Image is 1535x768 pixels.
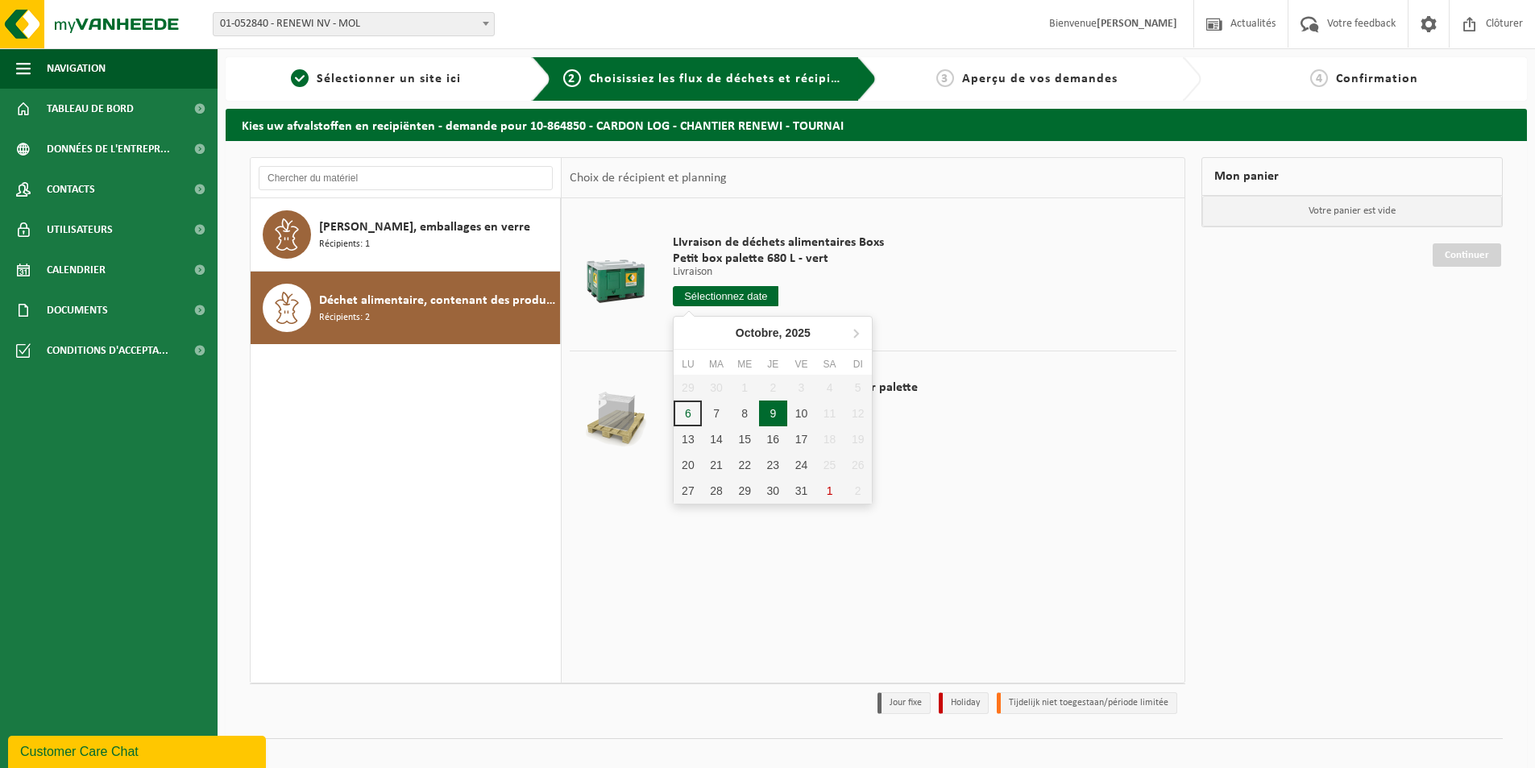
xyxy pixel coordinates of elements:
span: Déchet alimentaire, contenant des produits d'origine animale, emballage mélangé (sans verre), cat 3 [319,291,556,310]
span: Données de l'entrepr... [47,129,170,169]
div: 6 [674,401,702,426]
span: Récipients: 2 [319,310,370,326]
span: 3 [936,69,954,87]
strong: [PERSON_NAME] [1097,18,1177,30]
div: Octobre, [729,320,817,346]
div: 9 [759,401,787,426]
span: Contacts [47,169,95,210]
span: Aperçu de vos demandes [962,73,1118,85]
div: Je [759,356,787,372]
div: 13 [674,426,702,452]
i: 2025 [786,327,811,338]
div: 15 [731,426,759,452]
div: 21 [702,452,730,478]
div: 17 [787,426,815,452]
div: 24 [787,452,815,478]
li: Tijdelijk niet toegestaan/période limitée [997,692,1177,714]
span: Confirmation [1336,73,1418,85]
div: Di [844,356,872,372]
div: Choix de récipient et planning [562,158,735,198]
span: 4 [1310,69,1328,87]
span: Sélectionner un site ici [317,73,461,85]
span: Calendrier [47,250,106,290]
span: 01-052840 - RENEWI NV - MOL [214,13,494,35]
span: Utilisateurs [47,210,113,250]
span: LIvraison de déchets alimentaires Boxs [673,235,884,251]
input: Sélectionnez date [673,286,778,306]
iframe: chat widget [8,733,269,768]
div: Lu [674,356,702,372]
div: Mon panier [1201,157,1503,196]
p: Votre panier est vide [1202,196,1502,226]
span: Conditions d'accepta... [47,330,168,371]
div: 29 [731,478,759,504]
div: Ma [702,356,730,372]
div: 28 [702,478,730,504]
li: Jour fixe [877,692,931,714]
div: 23 [759,452,787,478]
div: 30 [759,478,787,504]
div: 8 [731,401,759,426]
span: 2 [563,69,581,87]
span: Petit box palette 680 L - vert [673,251,884,267]
span: 01-052840 - RENEWI NV - MOL [213,12,495,36]
span: Documents [47,290,108,330]
span: 1 [291,69,309,87]
div: Ve [787,356,815,372]
div: 22 [731,452,759,478]
div: Me [731,356,759,372]
div: 16 [759,426,787,452]
h2: Kies uw afvalstoffen en recipiënten - demande pour 10-864850 - CARDON LOG - CHANTIER RENEWI - TOU... [226,109,1527,140]
div: 14 [702,426,730,452]
span: Navigation [47,48,106,89]
div: Sa [815,356,844,372]
a: 1Sélectionner un site ici [234,69,519,89]
button: [PERSON_NAME], emballages en verre Récipients: 1 [251,198,561,272]
span: [PERSON_NAME], emballages en verre [319,218,530,237]
span: Tableau de bord [47,89,134,129]
p: Livraison [673,267,884,278]
div: 7 [702,401,730,426]
li: Holiday [939,692,989,714]
button: Déchet alimentaire, contenant des produits d'origine animale, emballage mélangé (sans verre), cat... [251,272,561,344]
div: 31 [787,478,815,504]
input: Chercher du matériel [259,166,553,190]
div: 27 [674,478,702,504]
span: Récipients: 1 [319,237,370,252]
div: 20 [674,452,702,478]
span: Choisissiez les flux de déchets et récipients [589,73,857,85]
a: Continuer [1433,243,1501,267]
div: 10 [787,401,815,426]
